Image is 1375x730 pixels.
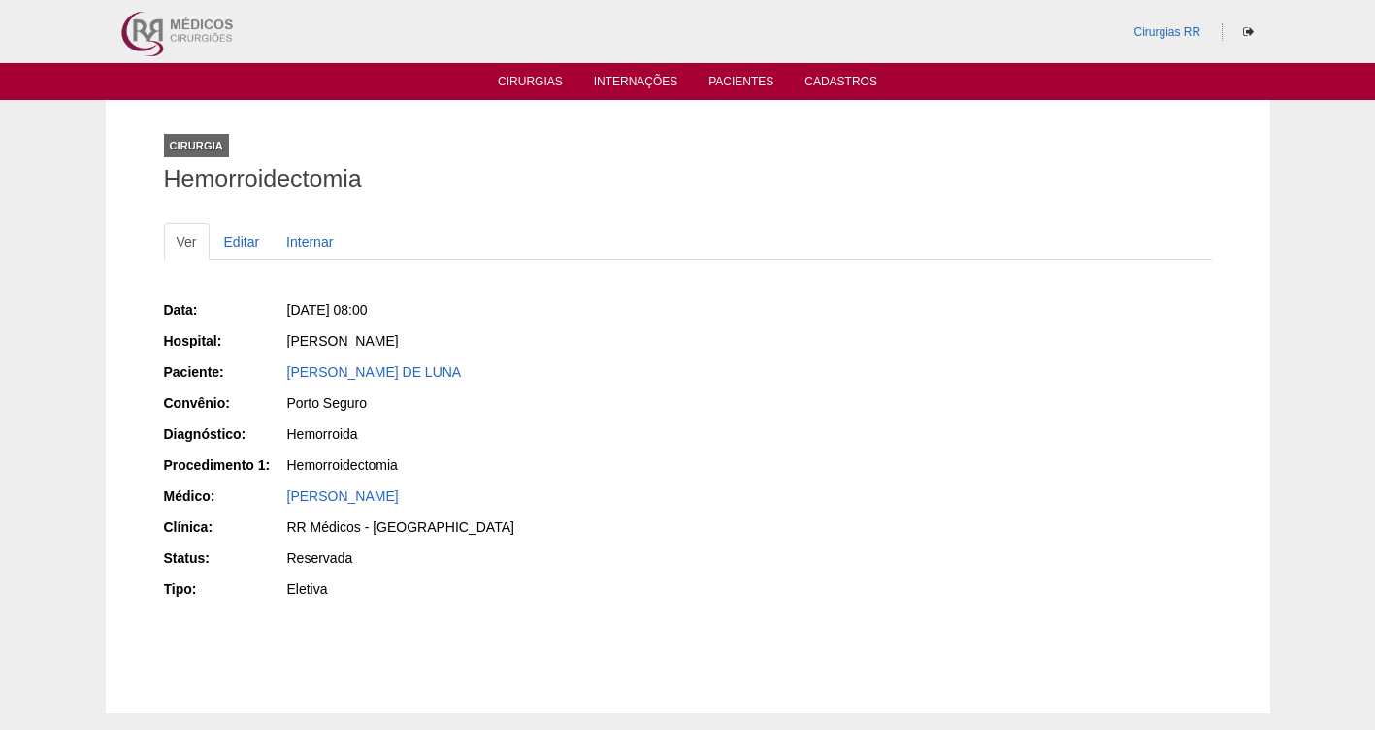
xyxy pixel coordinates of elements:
[164,517,285,537] div: Clínica:
[708,75,773,94] a: Pacientes
[164,580,285,599] div: Tipo:
[164,424,285,444] div: Diagnóstico:
[164,548,285,568] div: Status:
[274,223,345,260] a: Internar
[287,302,368,317] span: [DATE] 08:00
[164,455,285,475] div: Procedimento 1:
[498,75,563,94] a: Cirurgias
[287,364,462,380] a: [PERSON_NAME] DE LUNA
[164,393,285,413] div: Convênio:
[164,486,285,506] div: Médico:
[287,488,399,504] a: [PERSON_NAME]
[164,300,285,319] div: Data:
[164,134,229,157] div: Cirurgia
[287,455,674,475] div: Hemorroidectomia
[594,75,678,94] a: Internações
[287,424,674,444] div: Hemorroida
[212,223,273,260] a: Editar
[164,167,1212,191] h1: Hemorroidectomia
[287,517,674,537] div: RR Médicos - [GEOGRAPHIC_DATA]
[164,223,210,260] a: Ver
[287,393,674,413] div: Porto Seguro
[164,362,285,382] div: Paciente:
[287,548,674,568] div: Reservada
[1133,25,1200,39] a: Cirurgias RR
[164,331,285,350] div: Hospital:
[804,75,877,94] a: Cadastros
[1243,26,1254,38] i: Sair
[287,580,674,599] div: Eletiva
[287,331,674,350] div: [PERSON_NAME]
